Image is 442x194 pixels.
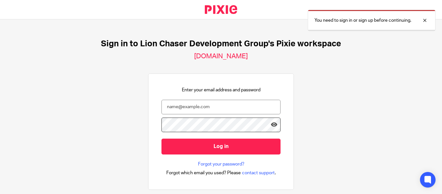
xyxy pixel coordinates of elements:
[166,170,241,176] span: Forgot which email you used? Please
[101,39,341,49] h1: Sign in to Lion Chaser Development Group's Pixie workspace
[161,139,281,154] input: Log in
[242,170,275,176] span: contact support
[198,161,244,167] a: Forgot your password?
[161,100,281,114] input: name@example.com
[166,169,276,177] div: .
[194,52,248,61] h2: [DOMAIN_NAME]
[182,87,260,93] p: Enter your email address and password
[315,17,411,24] p: You need to sign in or sign up before continuing.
